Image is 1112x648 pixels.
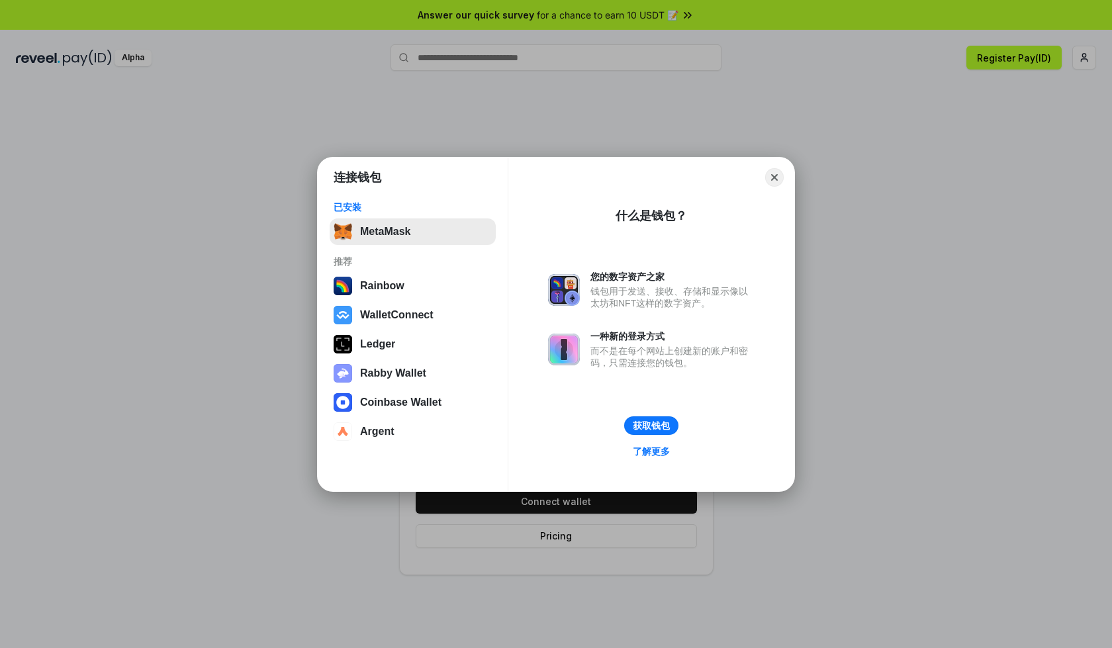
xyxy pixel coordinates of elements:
[330,218,496,245] button: MetaMask
[590,330,755,342] div: 一种新的登录方式
[616,208,687,224] div: 什么是钱包？
[334,306,352,324] img: svg+xml,%3Csvg%20width%3D%2228%22%20height%3D%2228%22%20viewBox%3D%220%200%2028%2028%22%20fill%3D...
[330,389,496,416] button: Coinbase Wallet
[334,335,352,353] img: svg+xml,%3Csvg%20xmlns%3D%22http%3A%2F%2Fwww.w3.org%2F2000%2Fsvg%22%20width%3D%2228%22%20height%3...
[334,277,352,295] img: svg+xml,%3Csvg%20width%3D%22120%22%20height%3D%22120%22%20viewBox%3D%220%200%20120%20120%22%20fil...
[548,274,580,306] img: svg+xml,%3Csvg%20xmlns%3D%22http%3A%2F%2Fwww.w3.org%2F2000%2Fsvg%22%20fill%3D%22none%22%20viewBox...
[334,169,381,185] h1: 连接钱包
[334,255,492,267] div: 推荐
[330,273,496,299] button: Rainbow
[360,367,426,379] div: Rabby Wallet
[330,302,496,328] button: WalletConnect
[334,222,352,241] img: svg+xml,%3Csvg%20fill%3D%22none%22%20height%3D%2233%22%20viewBox%3D%220%200%2035%2033%22%20width%...
[334,422,352,441] img: svg+xml,%3Csvg%20width%3D%2228%22%20height%3D%2228%22%20viewBox%3D%220%200%2028%2028%22%20fill%3D...
[765,168,784,187] button: Close
[330,331,496,357] button: Ledger
[360,396,441,408] div: Coinbase Wallet
[624,416,678,435] button: 获取钱包
[360,226,410,238] div: MetaMask
[548,334,580,365] img: svg+xml,%3Csvg%20xmlns%3D%22http%3A%2F%2Fwww.w3.org%2F2000%2Fsvg%22%20fill%3D%22none%22%20viewBox...
[334,364,352,383] img: svg+xml,%3Csvg%20xmlns%3D%22http%3A%2F%2Fwww.w3.org%2F2000%2Fsvg%22%20fill%3D%22none%22%20viewBox...
[360,309,434,321] div: WalletConnect
[590,271,755,283] div: 您的数字资产之家
[590,285,755,309] div: 钱包用于发送、接收、存储和显示像以太坊和NFT这样的数字资产。
[330,360,496,387] button: Rabby Wallet
[625,443,678,460] a: 了解更多
[334,393,352,412] img: svg+xml,%3Csvg%20width%3D%2228%22%20height%3D%2228%22%20viewBox%3D%220%200%2028%2028%22%20fill%3D...
[330,418,496,445] button: Argent
[360,426,394,438] div: Argent
[360,280,404,292] div: Rainbow
[334,201,492,213] div: 已安装
[360,338,395,350] div: Ledger
[590,345,755,369] div: 而不是在每个网站上创建新的账户和密码，只需连接您的钱包。
[633,420,670,432] div: 获取钱包
[633,445,670,457] div: 了解更多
